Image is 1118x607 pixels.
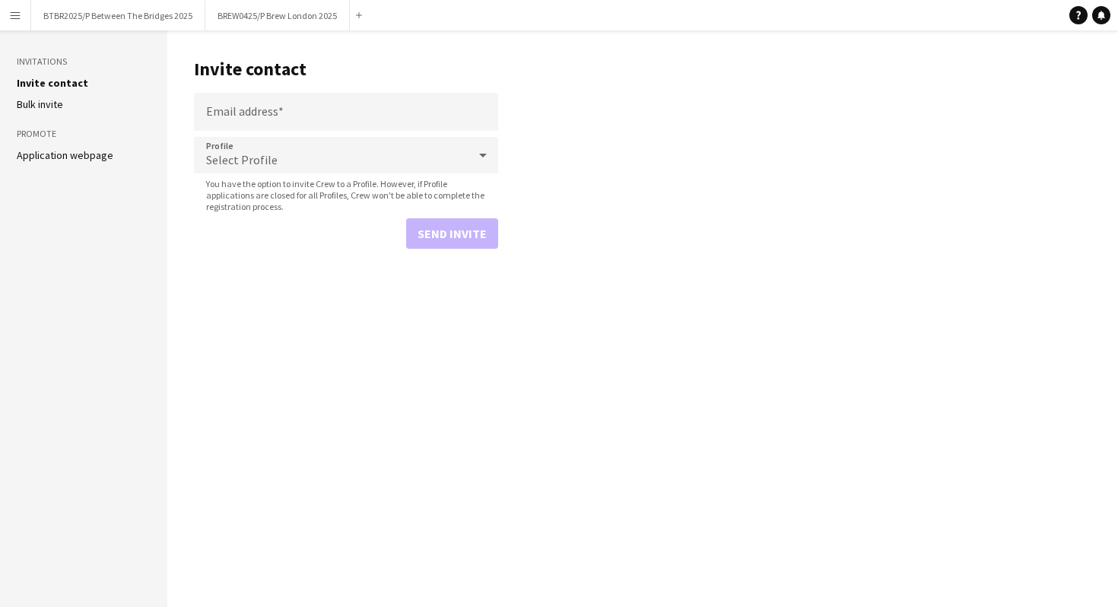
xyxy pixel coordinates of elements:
[194,178,498,212] span: You have the option to invite Crew to a Profile. However, if Profile applications are closed for ...
[17,127,151,141] h3: Promote
[17,76,88,90] a: Invite contact
[206,152,278,167] span: Select Profile
[17,148,113,162] a: Application webpage
[205,1,350,30] button: BREW0425/P Brew London 2025
[17,97,63,111] a: Bulk invite
[17,55,151,68] h3: Invitations
[31,1,205,30] button: BTBR2025/P Between The Bridges 2025
[194,58,498,81] h1: Invite contact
